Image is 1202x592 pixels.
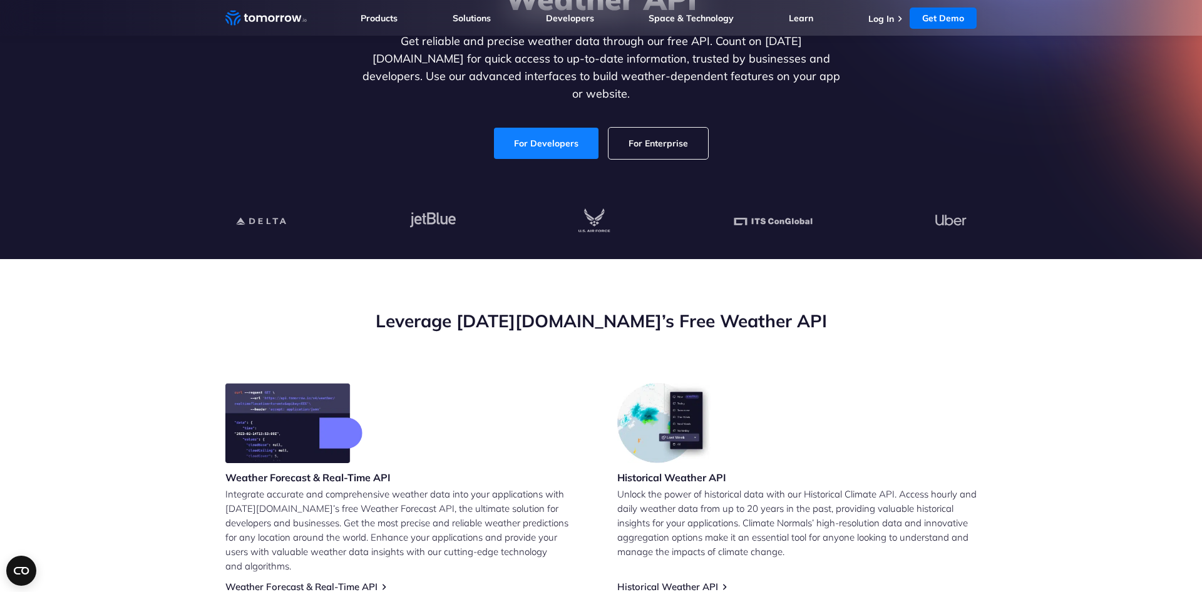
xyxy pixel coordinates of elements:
p: Integrate accurate and comprehensive weather data into your applications with [DATE][DOMAIN_NAME]... [225,487,585,573]
a: Get Demo [910,8,977,29]
a: Space & Technology [649,13,734,24]
a: Developers [546,13,594,24]
p: Get reliable and precise weather data through our free API. Count on [DATE][DOMAIN_NAME] for quic... [359,33,843,103]
button: Open CMP widget [6,556,36,586]
p: Unlock the power of historical data with our Historical Climate API. Access hourly and daily weat... [617,487,977,559]
a: Log In [868,13,894,24]
a: Learn [789,13,813,24]
a: For Developers [494,128,598,159]
h3: Weather Forecast & Real-Time API [225,471,391,484]
a: For Enterprise [609,128,708,159]
a: Products [361,13,398,24]
a: Solutions [453,13,491,24]
h2: Leverage [DATE][DOMAIN_NAME]’s Free Weather API [225,309,977,333]
a: Home link [225,9,307,28]
h3: Historical Weather API [617,471,726,484]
